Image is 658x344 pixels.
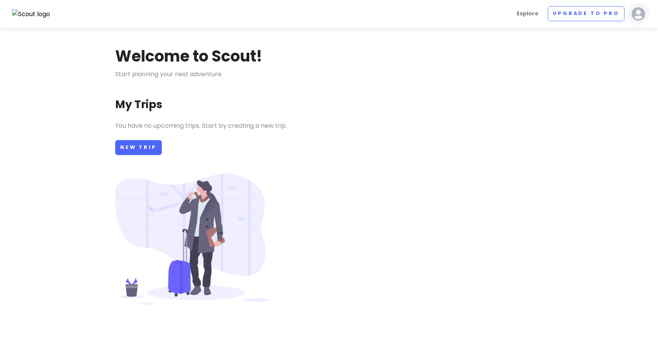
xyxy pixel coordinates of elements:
[115,121,543,131] p: You have no upcoming trips. Start by creating a new trip.
[115,174,269,305] img: Person with luggage at airport
[631,6,646,22] img: User profile
[514,6,542,21] a: Explore
[12,9,50,19] img: Scout logo
[115,98,162,112] h3: My Trips
[115,140,162,155] a: New Trip
[115,69,543,79] p: Start planning your next adventure
[115,46,262,66] h1: Welcome to Scout!
[548,6,624,21] a: Upgrade to Pro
